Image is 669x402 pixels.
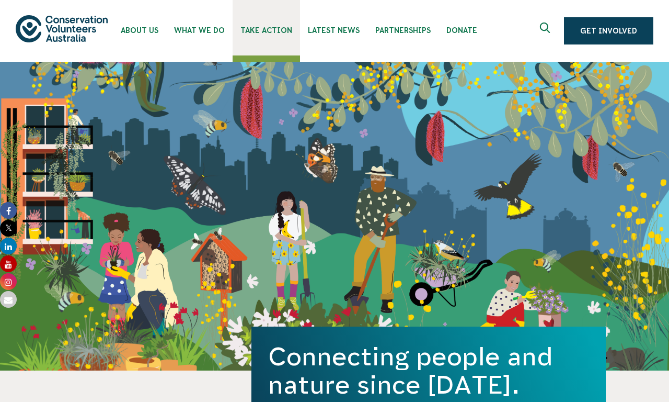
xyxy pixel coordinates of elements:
[540,23,553,39] span: Expand search box
[375,26,431,35] span: Partnerships
[308,26,360,35] span: Latest News
[268,342,589,399] h1: Connecting people and nature since [DATE].
[240,26,292,35] span: Take Action
[534,18,559,43] button: Expand search box Close search box
[121,26,158,35] span: About Us
[174,26,225,35] span: What We Do
[16,15,108,42] img: logo.svg
[564,17,653,44] a: Get Involved
[446,26,477,35] span: Donate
